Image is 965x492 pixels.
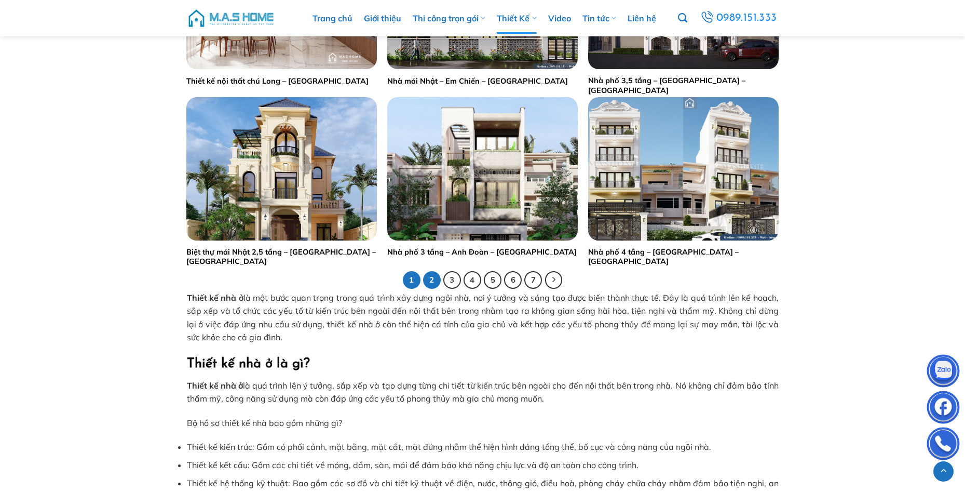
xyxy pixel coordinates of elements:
[928,430,959,461] img: Phone
[548,3,571,34] a: Video
[582,3,616,34] a: Tin tức
[423,271,441,289] a: 2
[678,7,687,29] a: Tìm kiếm
[187,291,779,344] p: là một bước quan trọng trong quá trình xây dựng ngôi nhà, nơi ý tưởng và sáng tạo được biến thành...
[387,97,578,240] img: Thiết kế nhà phố anh Đoàn - Sóc Sơn | MasHome
[186,97,377,240] img: Thiết kế biệt thự mái Nhật - Anh Tùng - Bắc Ninh | MasHome
[187,292,243,303] strong: Thiết kế nhà ở
[443,271,461,289] a: 3
[588,97,779,240] img: Thiết kế nhà phố chị Lợi - Long Biên | MasHome
[187,3,275,34] img: M.A.S HOME – Tổng Thầu Thiết Kế Và Xây Nhà Trọn Gói
[187,441,779,454] li: Thiết kế kiến trúc: Gồm có phối cảnh, mặt bằng, mặt cắt, mặt đứng nhằm thể hiện hình dáng tổng th...
[187,380,243,391] strong: Thiết kế nhà ở
[497,3,536,34] a: Thiết Kế
[588,247,779,267] a: Nhà phố 4 tầng – [GEOGRAPHIC_DATA] – [GEOGRAPHIC_DATA]
[588,76,779,95] a: Nhà phố 3,5 tầng – [GEOGRAPHIC_DATA] – [GEOGRAPHIC_DATA]
[187,417,779,430] p: Bộ hồ sơ thiết kế nhà bao gồm những gì?
[364,3,401,34] a: Giới thiệu
[716,9,777,27] span: 0989.151.333
[628,3,656,34] a: Liên hệ
[403,271,420,289] span: 1
[464,271,481,289] a: 4
[187,459,779,472] li: Thiết kế kết cấu: Gồm các chi tiết về móng, dầm, sàn, mái để đảm bảo khả năng chịu lực và độ an t...
[387,76,568,86] a: Nhà mái Nhật – Em Chiến – [GEOGRAPHIC_DATA]
[187,357,310,370] strong: Thiết kế nhà ở là gì?
[928,357,959,388] img: Zalo
[504,271,522,289] a: 6
[933,461,954,482] a: Lên đầu trang
[413,3,485,34] a: Thi công trọn gói
[928,393,959,424] img: Facebook
[312,3,352,34] a: Trang chủ
[387,247,577,257] a: Nhà phố 3 tầng – Anh Đoàn – [GEOGRAPHIC_DATA]
[187,379,779,406] p: là quá trình lên ý tưởng, sắp xếp và tạo dựng từng chi tiết từ kiến trúc bên ngoài cho đến nội th...
[524,271,542,289] a: 7
[699,9,778,28] a: 0989.151.333
[484,271,501,289] a: 5
[186,76,369,86] a: Thiết kế nội thất chú Long – [GEOGRAPHIC_DATA]
[186,247,377,267] a: Biệt thự mái Nhật 2,5 tầng – [GEOGRAPHIC_DATA] – [GEOGRAPHIC_DATA]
